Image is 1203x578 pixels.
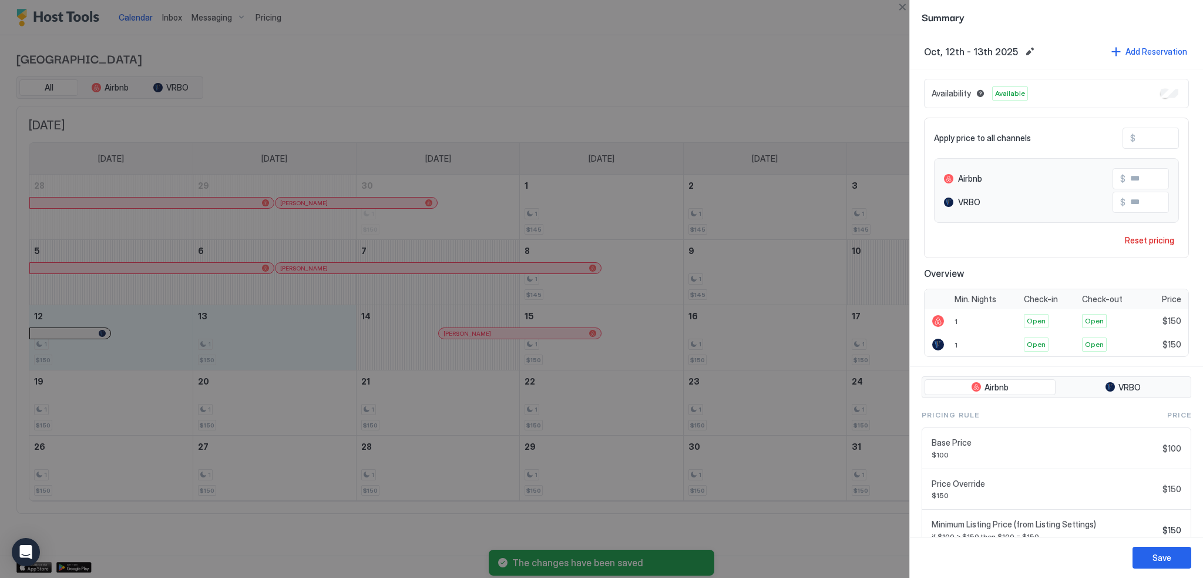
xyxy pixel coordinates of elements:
button: Add Reservation [1110,44,1189,59]
span: Open [1027,339,1046,350]
span: Check-in [1024,294,1058,305]
span: Availability [932,88,971,99]
span: Price Override [932,479,1158,489]
span: Overview [924,268,1189,279]
span: $150 [1162,484,1181,495]
span: $150 [1162,339,1181,350]
button: VRBO [1058,379,1189,396]
span: $150 [1162,316,1181,326]
span: $100 [932,450,1158,459]
span: Open [1085,339,1104,350]
button: Edit date range [1023,45,1037,59]
span: Airbnb [958,173,982,184]
span: 1 [955,317,957,326]
button: Airbnb [925,379,1056,396]
span: if $100 > $150 then $100 = $150 [932,532,1158,541]
span: Price [1167,410,1191,420]
span: Pricing Rule [922,410,979,420]
span: Base Price [932,437,1158,448]
span: VRBO [958,197,980,208]
button: Save [1133,547,1191,569]
span: $ [1130,133,1135,143]
span: VRBO [1118,382,1141,393]
span: Open [1027,316,1046,326]
span: $ [1120,197,1125,208]
button: Blocked dates override all pricing rules and remain unavailable until manually unblocked [973,86,987,101]
span: Price [1162,294,1181,305]
span: Minimum Listing Price (from Listing Settings) [932,519,1158,530]
div: tab-group [922,376,1191,399]
span: Check-out [1082,294,1123,305]
div: Save [1152,552,1171,564]
div: Add Reservation [1125,45,1187,58]
button: Reset pricing [1120,232,1179,248]
span: 1 [955,340,957,349]
span: $ [1120,173,1125,184]
span: $100 [1162,443,1181,454]
span: Min. Nights [955,294,996,305]
span: Available [995,88,1025,99]
span: Open [1085,316,1104,326]
span: Oct, 12th - 13th 2025 [924,46,1018,58]
div: Reset pricing [1125,234,1174,246]
span: $150 [932,491,1158,500]
div: Open Intercom Messenger [12,538,40,566]
span: $150 [1162,525,1181,536]
span: Apply price to all channels [934,133,1031,143]
span: Airbnb [984,382,1009,393]
span: Summary [922,9,1191,24]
